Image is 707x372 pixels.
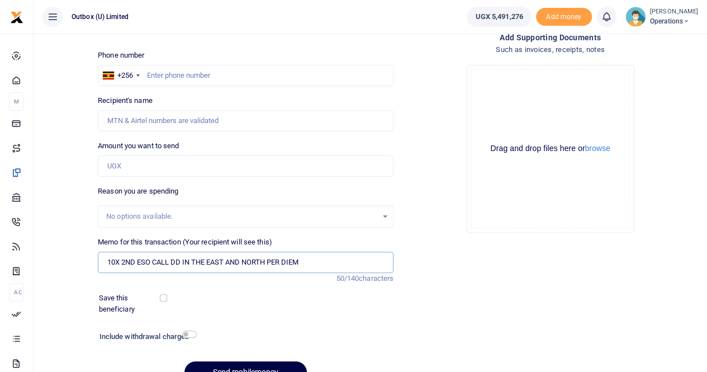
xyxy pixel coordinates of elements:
[9,92,24,111] li: M
[650,16,698,26] span: Operations
[10,11,23,24] img: logo-small
[106,211,377,222] div: No options available.
[625,7,698,27] a: profile-user [PERSON_NAME] Operations
[10,12,23,21] a: logo-small logo-large logo-large
[462,7,535,27] li: Wallet ballance
[585,144,610,152] button: browse
[98,237,272,248] label: Memo for this transaction (Your recipient will see this)
[98,186,178,197] label: Reason you are spending
[536,8,592,26] li: Toup your wallet
[98,140,179,152] label: Amount you want to send
[536,8,592,26] span: Add money
[98,95,153,106] label: Recipient's name
[98,252,393,273] input: Enter extra information
[475,11,523,22] span: UGX 5,491,276
[98,65,143,86] div: Uganda: +256
[98,156,393,177] input: UGX
[67,12,133,22] span: Outbox (U) Limited
[98,50,144,61] label: Phone number
[117,70,133,81] div: +256
[359,274,393,282] span: characters
[98,110,393,131] input: MTN & Airtel numbers are validated
[650,7,698,17] small: [PERSON_NAME]
[402,31,698,44] h4: Add supporting Documents
[472,143,629,154] div: Drag and drop files here or
[625,7,646,27] img: profile-user
[467,7,531,27] a: UGX 5,491,276
[99,332,192,341] h6: Include withdrawal charges
[336,274,359,282] span: 50/140
[99,293,162,314] label: Save this beneficiary
[98,65,393,86] input: Enter phone number
[9,283,24,302] li: Ac
[536,12,592,20] a: Add money
[402,44,698,56] h4: Such as invoices, receipts, notes
[467,65,634,233] div: File Uploader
